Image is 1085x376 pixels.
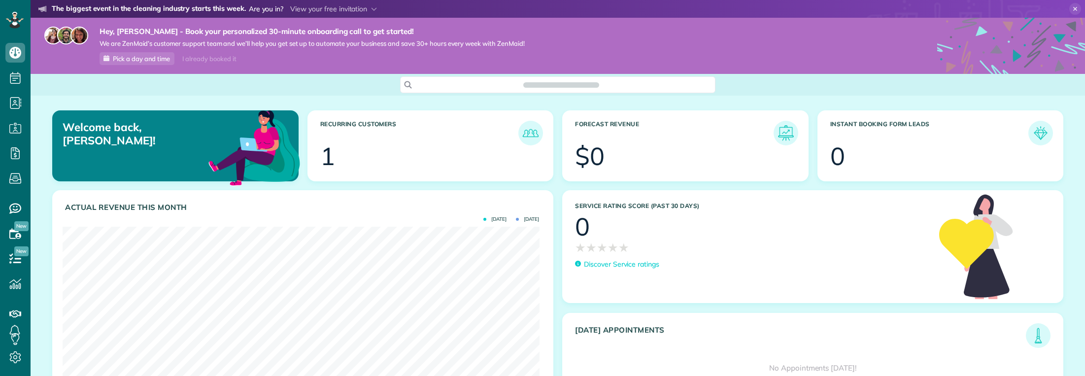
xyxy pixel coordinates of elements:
h3: Instant Booking Form Leads [830,121,1029,145]
div: I already booked it [176,53,242,65]
img: icon_recurring_customers-cf858462ba22bcd05b5a5880d41d6543d210077de5bb9ebc9590e49fd87d84ed.png [521,123,541,143]
h3: Service Rating score (past 30 days) [575,203,929,209]
strong: The biggest event in the cleaning industry starts this week. [52,4,246,15]
span: [DATE] [516,217,539,222]
h3: [DATE] Appointments [575,326,1026,348]
img: icon_todays_appointments-901f7ab196bb0bea1936b74009e4eb5ffbc2d2711fa7634e0d609ed5ef32b18b.png [1028,326,1048,345]
span: Search ZenMaid… [533,80,589,90]
img: icon_form_leads-04211a6a04a5b2264e4ee56bc0799ec3eb69b7e499cbb523a139df1d13a81ae0.png [1031,123,1051,143]
strong: Hey, [PERSON_NAME] - Book your personalized 30-minute onboarding call to get started! [100,27,525,36]
span: ★ [618,239,629,256]
p: Discover Service ratings [584,259,659,270]
div: 0 [575,214,590,239]
h3: Forecast Revenue [575,121,774,145]
h3: Recurring Customers [320,121,519,145]
span: Are you in? [249,4,284,15]
a: Discover Service ratings [575,259,659,270]
img: maria-72a9807cf96188c08ef61303f053569d2e2a8a1cde33d635c8a3ac13582a053d.jpg [44,27,62,44]
div: 1 [320,144,335,169]
span: We are ZenMaid’s customer support team and we’ll help you get set up to automate your business an... [100,39,525,48]
li: The world’s leading virtual event for cleaning business owners. [38,17,433,30]
img: jorge-587dff0eeaa6aab1f244e6dc62b8924c3b6ad411094392a53c71c6c4a576187d.jpg [57,27,75,44]
span: ★ [575,239,586,256]
span: Pick a day and time [113,55,170,63]
span: New [14,246,29,256]
h3: Actual Revenue this month [65,203,543,212]
img: dashboard_welcome-42a62b7d889689a78055ac9021e634bf52bae3f8056760290aed330b23ab8690.png [206,99,302,195]
span: ★ [608,239,618,256]
p: Welcome back, [PERSON_NAME]! [63,121,220,147]
img: icon_forecast_revenue-8c13a41c7ed35a8dcfafea3cbb826a0462acb37728057bba2d056411b612bbbe.png [776,123,796,143]
span: ★ [586,239,597,256]
div: 0 [830,144,845,169]
span: ★ [597,239,608,256]
div: $0 [575,144,605,169]
span: [DATE] [483,217,507,222]
a: Pick a day and time [100,52,174,65]
span: New [14,221,29,231]
img: michelle-19f622bdf1676172e81f8f8fba1fb50e276960ebfe0243fe18214015130c80e4.jpg [70,27,88,44]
